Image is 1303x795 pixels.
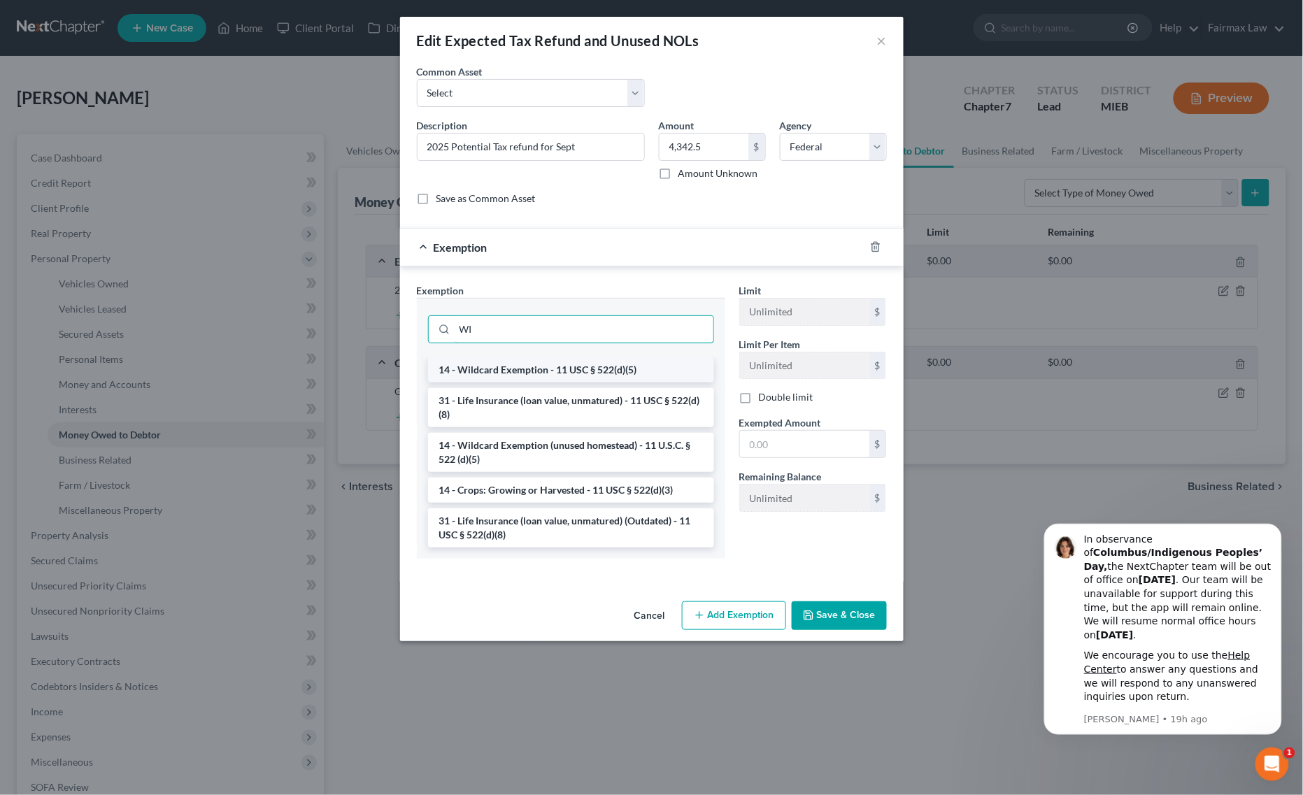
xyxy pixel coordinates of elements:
label: Save as Common Asset [436,192,536,206]
input: -- [740,299,869,325]
label: Common Asset [417,64,483,79]
li: 14 - Wildcard Exemption (unused homestead) - 11 U.S.C. § 522 (d)(5) [428,433,714,472]
div: $ [748,134,765,160]
label: Agency [780,118,812,133]
span: Exemption [417,285,464,296]
li: 14 - Crops: Growing or Harvested - 11 USC § 522(d)(3) [428,478,714,503]
input: 0.00 [660,134,748,160]
span: Exempted Amount [739,417,821,429]
li: 31 - Life Insurance (loan value, unmatured) (Outdated) - 11 USC § 522(d)(8) [428,508,714,547]
label: Amount [659,118,695,133]
div: Edit Expected Tax Refund and Unused NOLs [417,31,699,50]
input: Describe... [418,134,644,160]
div: $ [869,352,886,379]
div: $ [869,485,886,511]
span: Limit [739,285,762,296]
li: 14 - Wildcard Exemption - 11 USC § 522(d)(5) [428,357,714,382]
input: Search exemption rules... [455,316,713,343]
label: Limit Per Item [739,337,801,352]
label: Double limit [759,390,813,404]
button: Add Exemption [682,601,786,631]
button: Save & Close [792,601,887,631]
span: 1 [1284,747,1295,759]
iframe: Intercom live chat [1255,747,1289,781]
div: $ [869,431,886,457]
div: $ [869,299,886,325]
input: -- [740,352,869,379]
li: 31 - Life Insurance (loan value, unmatured) - 11 USC § 522(d)(8) [428,388,714,427]
input: -- [740,485,869,511]
label: Amount Unknown [678,166,758,180]
input: 0.00 [740,431,869,457]
iframe: Intercom notifications message [1023,520,1303,788]
button: Cancel [623,603,676,631]
span: Description [417,120,468,131]
button: × [877,32,887,49]
span: Exemption [434,241,487,254]
label: Remaining Balance [739,469,822,484]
